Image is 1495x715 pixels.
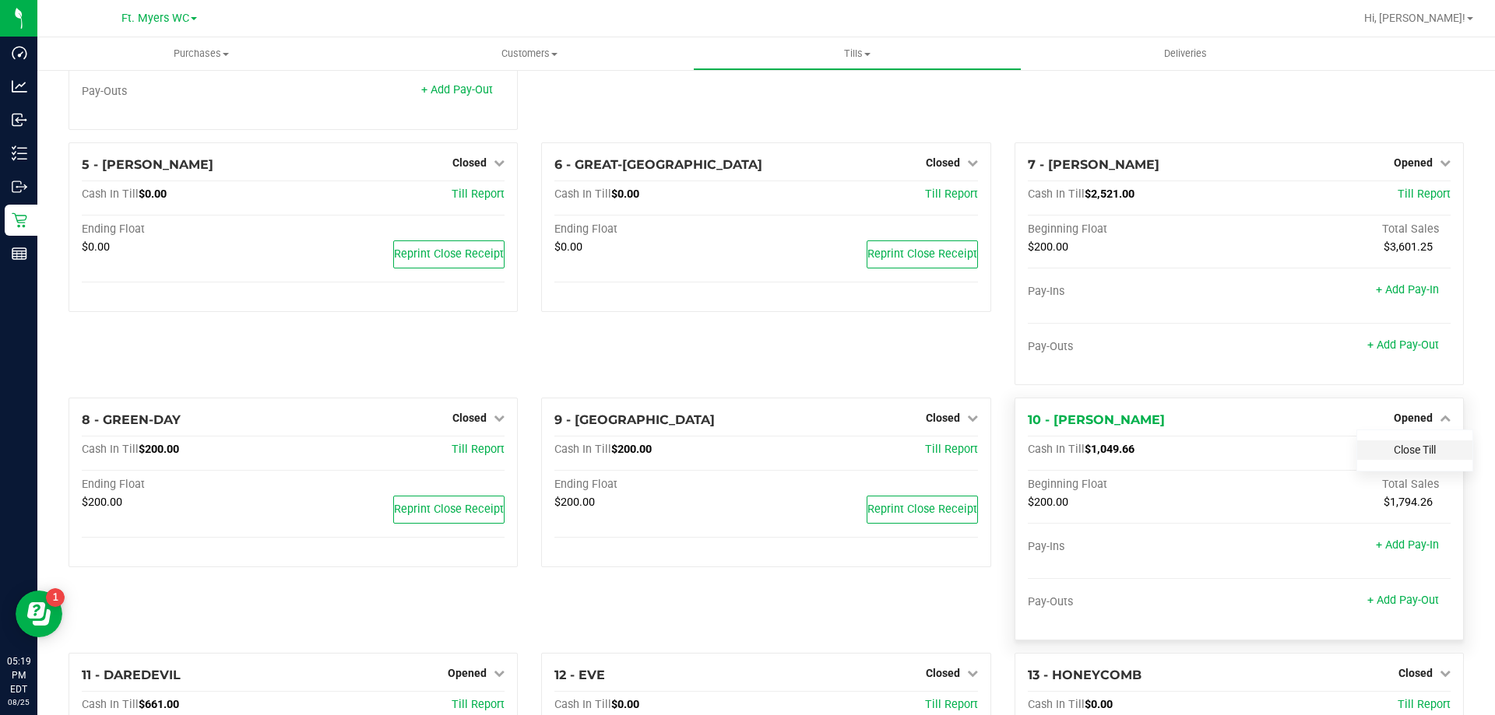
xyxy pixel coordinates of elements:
a: Till Report [452,443,505,456]
span: Cash In Till [1028,443,1085,456]
a: + Add Pay-Out [1367,338,1439,352]
span: 6 - GREAT-[GEOGRAPHIC_DATA] [554,157,762,172]
span: $2,521.00 [1085,188,1134,201]
span: 7 - [PERSON_NAME] [1028,157,1159,172]
span: $0.00 [1085,698,1113,711]
a: Till Report [1398,698,1451,711]
span: Ft. Myers WC [121,12,189,25]
span: $0.00 [611,698,639,711]
a: Purchases [37,37,365,70]
inline-svg: Inventory [12,145,27,161]
span: Reprint Close Receipt [867,247,977,261]
span: $0.00 [82,240,110,254]
span: $200.00 [611,443,652,456]
span: $200.00 [554,496,595,509]
div: Total Sales [1239,478,1451,492]
span: 13 - HONEYCOMB [1028,668,1141,682]
button: Reprint Close Receipt [867,240,978,268]
a: Close Till [1394,443,1436,456]
span: Cash In Till [82,443,139,456]
inline-svg: Analytics [12,79,27,94]
span: 5 - [PERSON_NAME] [82,157,213,172]
a: + Add Pay-Out [421,83,493,96]
span: $0.00 [554,240,582,254]
span: $1,794.26 [1384,496,1433,509]
div: Total Sales [1239,223,1451,237]
span: Reprint Close Receipt [394,503,504,516]
div: Pay-Ins [1028,540,1240,554]
iframe: Resource center unread badge [46,588,65,607]
span: Closed [452,156,487,169]
div: Ending Float [554,478,766,492]
div: Pay-Outs [82,85,294,99]
span: 9 - [GEOGRAPHIC_DATA] [554,412,715,427]
span: $200.00 [82,496,122,509]
a: + Add Pay-Out [1367,594,1439,607]
span: 11 - DAREDEVIL [82,668,181,682]
a: Till Report [452,188,505,201]
a: + Add Pay-In [1376,538,1439,552]
div: Pay-Outs [1028,340,1240,354]
div: Ending Float [82,223,294,237]
a: Till Report [925,188,978,201]
span: Reprint Close Receipt [867,503,977,516]
span: Purchases [37,47,365,61]
div: Beginning Float [1028,223,1240,237]
span: Deliveries [1143,47,1228,61]
span: $200.00 [1028,240,1068,254]
span: Opened [448,667,487,679]
span: Tills [694,47,1020,61]
span: $661.00 [139,698,179,711]
span: Cash In Till [82,188,139,201]
a: Till Report [1398,188,1451,201]
span: Closed [926,156,960,169]
button: Reprint Close Receipt [393,496,505,524]
span: $200.00 [1028,496,1068,509]
inline-svg: Inbound [12,112,27,128]
span: Opened [1394,412,1433,424]
span: Cash In Till [1028,698,1085,711]
span: $200.00 [139,443,179,456]
a: Till Report [925,443,978,456]
span: 10 - [PERSON_NAME] [1028,412,1165,427]
span: 12 - EVE [554,668,605,682]
span: $1,049.66 [1085,443,1134,456]
span: Closed [452,412,487,424]
span: Reprint Close Receipt [394,247,504,261]
a: Till Report [452,698,505,711]
inline-svg: Dashboard [12,45,27,61]
span: Opened [1394,156,1433,169]
span: Closed [1398,667,1433,679]
span: Closed [926,667,960,679]
div: Beginning Float [1028,478,1240,492]
button: Reprint Close Receipt [393,240,505,268]
div: Ending Float [82,478,294,492]
div: Ending Float [554,223,766,237]
p: 05:19 PM EDT [7,654,30,696]
span: Customers [366,47,692,61]
span: Cash In Till [554,443,611,456]
p: 08/25 [7,696,30,708]
a: Till Report [925,698,978,711]
a: Customers [365,37,693,70]
div: Pay-Ins [1028,285,1240,299]
span: Cash In Till [82,698,139,711]
inline-svg: Retail [12,212,27,228]
span: Closed [926,412,960,424]
span: $3,601.25 [1384,240,1433,254]
span: 8 - GREEN-DAY [82,412,181,427]
a: Tills [693,37,1021,70]
div: Pay-Outs [1028,595,1240,609]
iframe: Resource center [16,591,62,637]
button: Reprint Close Receipt [867,496,978,524]
span: $0.00 [611,188,639,201]
span: $0.00 [139,188,167,201]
